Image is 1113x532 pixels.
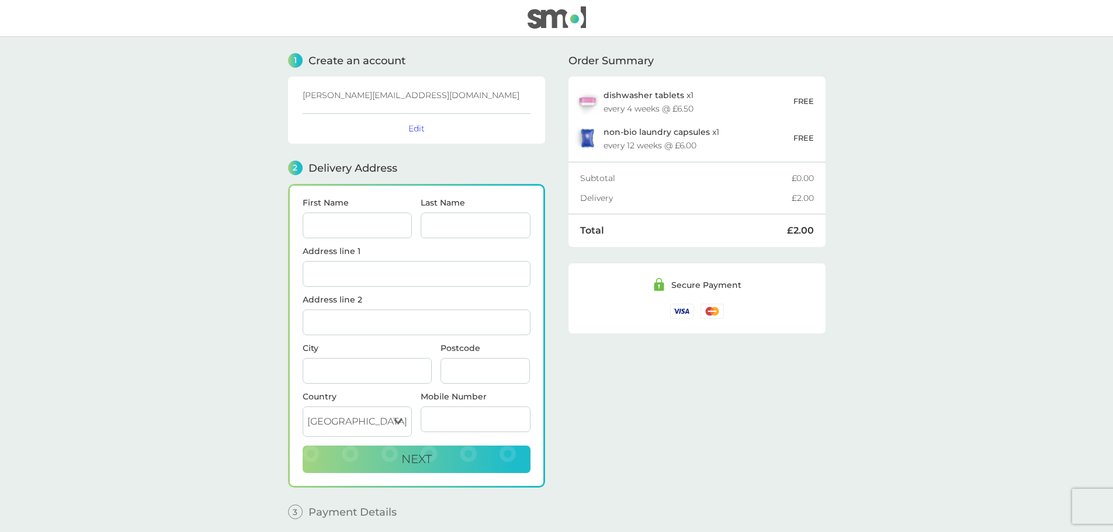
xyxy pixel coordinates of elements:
span: Next [401,452,432,466]
p: x 1 [604,127,719,137]
span: 3 [288,505,303,519]
span: dishwasher tablets [604,90,684,100]
div: every 12 weeks @ £6.00 [604,141,696,149]
img: /assets/icons/cards/visa.svg [670,304,694,318]
span: Order Summary [568,55,654,66]
div: every 4 weeks @ £6.50 [604,105,694,113]
div: Country [303,392,412,401]
img: /assets/icons/cards/mastercard.svg [701,304,724,318]
span: [PERSON_NAME][EMAIL_ADDRESS][DOMAIN_NAME] [303,90,519,100]
button: Next [303,446,531,474]
label: City [303,344,432,352]
p: FREE [793,95,814,107]
span: 2 [288,161,303,175]
label: Postcode [441,344,531,352]
div: Delivery [580,194,792,202]
div: Subtotal [580,174,792,182]
div: £2.00 [787,226,814,235]
p: x 1 [604,91,694,100]
div: £0.00 [792,174,814,182]
div: Total [580,226,787,235]
span: Create an account [308,55,405,66]
label: First Name [303,199,412,207]
label: Mobile Number [421,392,531,401]
p: FREE [793,132,814,144]
label: Last Name [421,199,531,207]
label: Address line 2 [303,295,531,304]
label: Address line 1 [303,247,531,255]
img: smol [528,6,586,29]
span: 1 [288,53,303,68]
span: non-bio laundry capsules [604,127,710,137]
div: Secure Payment [671,281,741,289]
span: Delivery Address [308,163,397,173]
div: £2.00 [792,194,814,202]
span: Payment Details [308,507,397,517]
button: Edit [408,123,425,134]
